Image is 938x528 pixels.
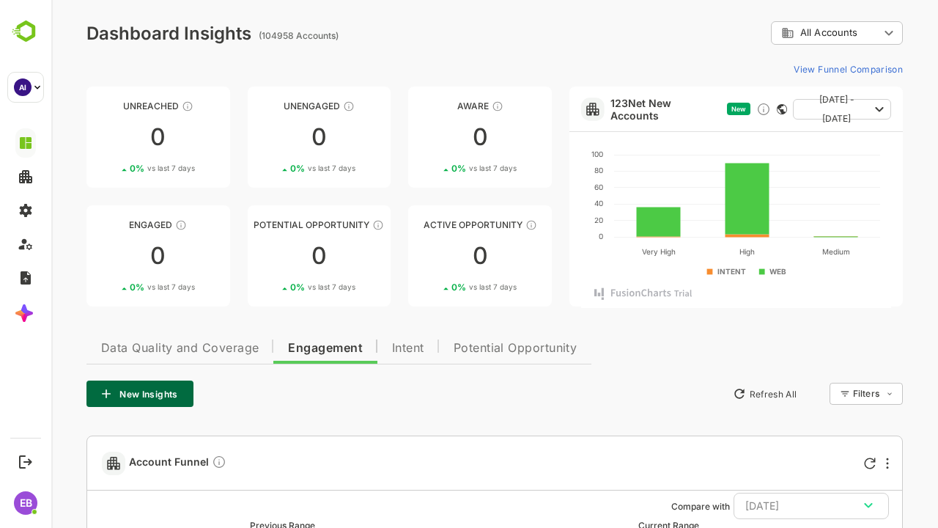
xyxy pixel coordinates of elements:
[196,205,340,307] a: Potential OpportunityThese accounts are MQAs and can be passed on to Inside Sales00%vs last 7 days
[730,26,828,40] div: All Accounts
[547,232,552,241] text: 0
[207,30,292,41] ag: (104958 Accounts)
[620,501,679,512] ag: Compare with
[341,342,373,354] span: Intent
[543,166,552,175] text: 80
[418,163,465,174] span: vs last 7 days
[357,125,501,149] div: 0
[256,163,304,174] span: vs last 7 days
[813,458,824,469] div: Refresh
[15,452,35,472] button: Logout
[725,104,736,114] div: This card does not support filter and segments
[50,342,207,354] span: Data Quality and Coverage
[357,244,501,268] div: 0
[321,219,333,231] div: These accounts are MQAs and can be passed on to Inside Sales
[749,27,806,38] span: All Accounts
[474,219,486,231] div: These accounts have open opportunities which might be at any of the Sales Stages
[802,388,828,399] div: Filters
[418,282,465,293] span: vs last 7 days
[196,244,340,268] div: 0
[35,381,142,407] button: New Insights
[239,282,304,293] div: 0 %
[357,87,501,188] a: AwareThese accounts have just entered the buying cycle and need further nurturing00%vs last 7 days
[705,102,720,117] div: Discover new ICP-fit accounts showing engagement — via intent surges, anonymous website visits, L...
[78,163,144,174] div: 0 %
[736,57,852,81] button: View Funnel Comparison
[357,219,501,230] div: Active Opportunity
[770,247,798,256] text: Medium
[753,90,818,128] span: [DATE] - [DATE]
[196,125,340,149] div: 0
[35,23,200,44] div: Dashboard Insights
[96,282,144,293] span: vs last 7 days
[400,163,465,174] div: 0 %
[78,282,144,293] div: 0 %
[543,183,552,191] text: 60
[239,163,304,174] div: 0 %
[7,18,45,45] img: BambooboxLogoMark.f1c84d78b4c51b1a7b5f700c9845e183.svg
[35,87,179,188] a: UnreachedThese accounts have not been engaged with for a defined time period00%vs last 7 days
[78,455,175,472] span: Account Funnel
[35,244,179,268] div: 0
[256,282,304,293] span: vs last 7 days
[543,199,552,208] text: 40
[682,493,838,519] button: [DATE]
[590,247,624,257] text: Very High
[400,282,465,293] div: 0 %
[835,458,838,469] div: More
[675,382,752,406] button: Refresh All
[237,342,311,354] span: Engagement
[720,19,852,48] div: All Accounts
[196,87,340,188] a: UnengagedThese accounts have not shown enough engagement and need nurturing00%vs last 7 days
[14,491,37,515] div: EB
[440,100,452,112] div: These accounts have just entered the buying cycle and need further nurturing
[540,150,552,158] text: 100
[35,219,179,230] div: Engaged
[160,455,175,472] div: Compare Funnel to any previous dates, and click on any plot in the current funnel to view the det...
[357,100,501,111] div: Aware
[196,100,340,111] div: Unengaged
[35,205,179,307] a: EngagedThese accounts are warm, further nurturing would qualify them to MQAs00%vs last 7 days
[402,342,526,354] span: Potential Opportunity
[124,219,136,231] div: These accounts are warm, further nurturing would qualify them to MQAs
[196,219,340,230] div: Potential Opportunity
[688,247,703,257] text: High
[14,78,32,96] div: AI
[694,496,826,516] div: [DATE]
[35,100,179,111] div: Unreached
[742,99,840,120] button: [DATE] - [DATE]
[543,216,552,224] text: 20
[800,381,852,407] div: Filters
[35,125,179,149] div: 0
[680,105,695,113] span: New
[96,163,144,174] span: vs last 7 days
[130,100,142,112] div: These accounts have not been engaged with for a defined time period
[292,100,303,112] div: These accounts have not shown enough engagement and need nurturing
[357,205,501,307] a: Active OpportunityThese accounts have open opportunities which might be at any of the Sales Stage...
[559,97,670,122] a: 123Net New Accounts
